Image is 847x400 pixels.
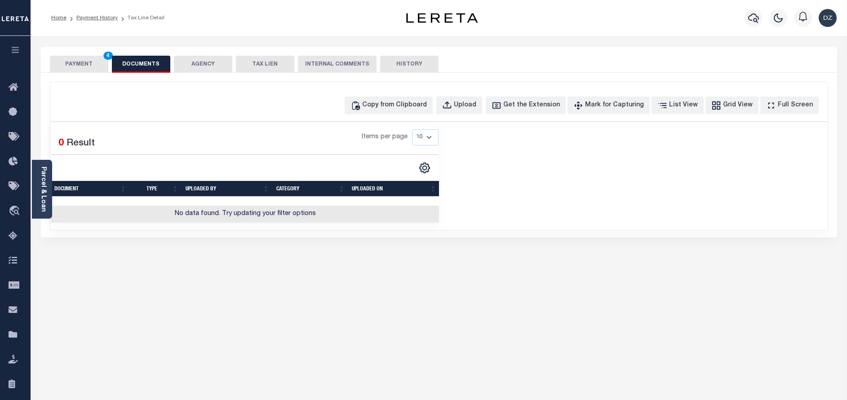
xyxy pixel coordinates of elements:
[130,181,182,197] th: TYPE: activate to sort column ascending
[67,136,95,151] label: Result
[112,56,170,73] button: DOCUMENTS
[760,97,819,114] button: Full Screen
[298,56,377,73] button: INTERNAL COMMENTS
[454,101,476,110] div: Upload
[705,97,758,114] button: Grid View
[345,97,433,114] button: Copy from Clipboard
[585,101,644,110] div: Mark for Capturing
[182,181,273,197] th: UPLOADED BY: activate to sort column ascending
[362,132,408,142] span: Items per page
[778,101,813,110] div: Full Screen
[380,56,439,73] button: HISTORY
[819,9,837,27] img: svg+xml;base64,PHN2ZyB4bWxucz0iaHR0cDovL3d3dy53My5vcmcvMjAwMC9zdmciIHBvaW50ZXItZXZlbnRzPSJub25lIi...
[76,15,118,21] a: Payment History
[486,97,566,114] button: Get the Extension
[503,101,560,110] div: Get the Extension
[51,15,67,21] a: Home
[40,167,46,212] a: Parcel & Loan
[51,181,130,197] th: Document: activate to sort column ascending
[723,101,753,110] div: Grid View
[58,139,64,148] span: 0
[236,56,294,73] button: TAX LIEN
[273,181,348,197] th: CATEGORY: activate to sort column ascending
[406,13,478,23] img: logo-dark.svg
[174,56,232,73] button: AGENCY
[362,101,427,110] div: Copy from Clipboard
[348,181,440,197] th: UPLOADED ON: activate to sort column ascending
[118,14,164,22] li: Tax Line Detail
[9,206,23,217] i: travel_explore
[51,206,440,223] td: No data found. Try updating your filter options
[568,97,650,114] button: Mark for Capturing
[652,97,704,114] button: List View
[103,52,113,60] span: 4
[436,97,482,114] button: Upload
[50,56,108,73] button: PAYMENT
[669,101,698,110] div: List View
